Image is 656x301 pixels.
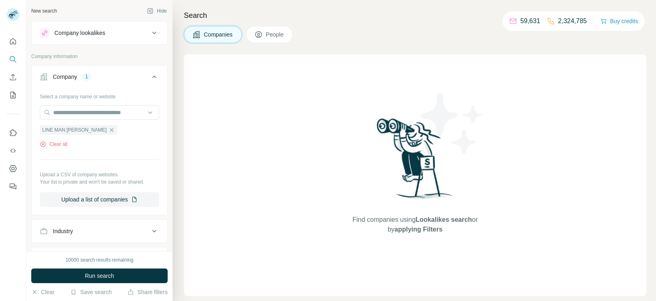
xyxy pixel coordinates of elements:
[6,88,19,102] button: My lists
[32,249,167,269] button: HQ location
[53,227,73,235] div: Industry
[558,16,587,26] p: 2,324,785
[40,178,159,186] p: Your list is private and won't be saved or shared.
[65,256,133,264] div: 10000 search results remaining
[141,5,173,17] button: Hide
[82,73,91,80] div: 1
[266,30,285,39] span: People
[31,269,168,283] button: Run search
[6,52,19,67] button: Search
[31,53,168,60] p: Company information
[31,7,57,15] div: New search
[373,116,457,207] img: Surfe Illustration - Woman searching with binoculars
[600,15,638,27] button: Buy credits
[415,87,488,160] img: Surfe Illustration - Stars
[53,73,77,81] div: Company
[85,272,114,280] span: Run search
[70,288,112,296] button: Save search
[184,10,646,21] h4: Search
[40,141,67,148] button: Clear all
[350,215,480,234] span: Find companies using or by
[42,126,107,134] span: LINE MAN [PERSON_NAME]
[6,143,19,158] button: Use Surfe API
[32,23,167,43] button: Company lookalikes
[520,16,540,26] p: 59,631
[31,288,54,296] button: Clear
[40,192,159,207] button: Upload a list of companies
[6,34,19,49] button: Quick start
[54,29,105,37] div: Company lookalikes
[127,288,168,296] button: Share filters
[416,216,472,223] span: Lookalikes search
[6,126,19,140] button: Use Surfe on LinkedIn
[6,70,19,84] button: Enrich CSV
[395,226,442,233] span: applying Filters
[6,161,19,176] button: Dashboard
[32,221,167,241] button: Industry
[32,67,167,90] button: Company1
[40,90,159,100] div: Select a company name or website
[204,30,233,39] span: Companies
[6,179,19,194] button: Feedback
[40,171,159,178] p: Upload a CSV of company websites.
